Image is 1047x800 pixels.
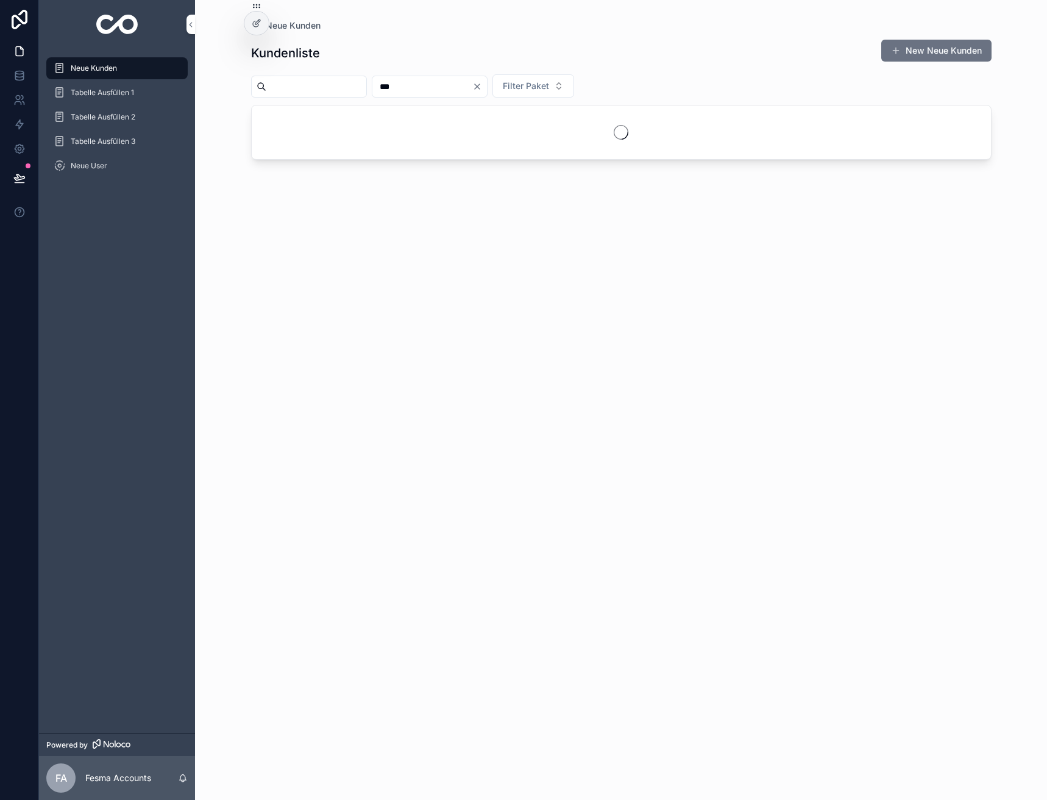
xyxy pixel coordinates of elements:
[251,20,321,32] a: Neue Kunden
[472,82,487,91] button: Clear
[46,155,188,177] a: Neue User
[266,20,321,32] span: Neue Kunden
[39,49,195,193] div: scrollable content
[39,734,195,756] a: Powered by
[46,740,88,750] span: Powered by
[71,88,134,98] span: Tabelle Ausfüllen 1
[71,161,107,171] span: Neue User
[251,45,320,62] h1: Kundenliste
[55,771,67,785] span: FA
[503,80,549,92] span: Filter Paket
[71,112,135,122] span: Tabelle Ausfüllen 2
[46,57,188,79] a: Neue Kunden
[46,106,188,128] a: Tabelle Ausfüllen 2
[492,74,574,98] button: Select Button
[96,15,138,34] img: App logo
[46,82,188,104] a: Tabelle Ausfüllen 1
[85,772,151,784] p: Fesma Accounts
[71,63,117,73] span: Neue Kunden
[46,130,188,152] a: Tabelle Ausfüllen 3
[71,137,135,146] span: Tabelle Ausfüllen 3
[881,40,992,62] button: New Neue Kunden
